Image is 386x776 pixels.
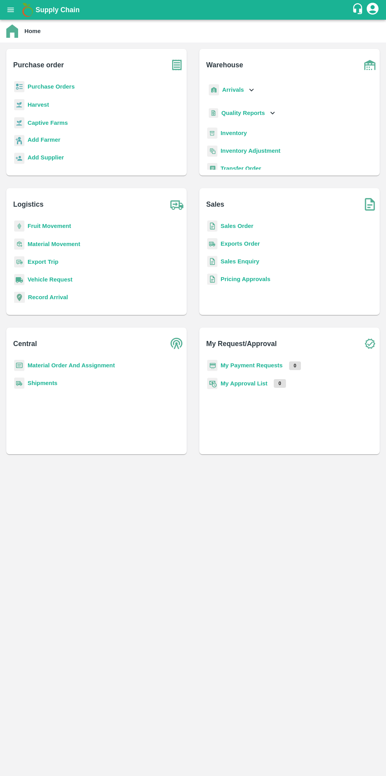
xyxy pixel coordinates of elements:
div: customer-support [352,3,366,17]
b: My Request/Approval [206,338,277,349]
img: recordArrival [14,292,25,303]
img: sales [207,256,217,267]
p: 0 [274,379,286,388]
b: Add Supplier [28,154,64,161]
a: Material Movement [28,241,80,247]
b: Central [13,338,37,349]
img: approval [207,378,217,389]
a: Inventory [221,130,247,136]
a: Vehicle Request [28,276,72,283]
a: Add Supplier [28,153,64,164]
img: qualityReport [209,108,218,118]
img: harvest [14,99,24,111]
b: Sales [206,199,225,210]
a: Pricing Approvals [221,276,270,282]
a: Material Order And Assignment [28,362,115,369]
a: Sales Order [221,223,253,229]
b: Logistics [13,199,44,210]
a: Record Arrival [28,294,68,300]
div: account of current user [366,2,380,18]
button: open drawer [2,1,20,19]
img: centralMaterial [14,360,24,371]
img: shipments [207,238,217,250]
img: sales [207,274,217,285]
img: central [167,334,187,354]
img: fruit [14,220,24,232]
a: Add Farmer [28,135,60,146]
b: Arrivals [222,87,244,93]
img: check [360,334,380,354]
img: farmer [14,135,24,146]
img: harvest [14,117,24,129]
b: Home [24,28,41,34]
b: Warehouse [206,59,243,70]
img: material [14,238,24,250]
a: Sales Enquiry [221,258,259,265]
img: warehouse [360,55,380,75]
a: Shipments [28,380,58,386]
b: Quality Reports [221,110,265,116]
img: supplier [14,153,24,164]
img: payment [207,360,217,371]
img: sales [207,220,217,232]
a: Export Trip [28,259,58,265]
img: whInventory [207,128,217,139]
a: Fruit Movement [28,223,71,229]
img: vehicle [14,274,24,285]
a: Exports Order [221,241,260,247]
img: shipments [14,378,24,389]
img: purchase [167,55,187,75]
p: 0 [289,361,301,370]
img: inventory [207,145,217,157]
img: whTransfer [207,163,217,174]
a: My Payment Requests [221,362,283,369]
img: soSales [360,194,380,214]
b: Add Farmer [28,137,60,143]
a: My Approval List [221,380,267,387]
a: Supply Chain [35,4,352,15]
a: Purchase Orders [28,83,75,90]
div: Arrivals [207,81,256,99]
a: Captive Farms [28,120,68,126]
img: reciept [14,81,24,93]
b: Supply Chain [35,6,80,14]
a: Inventory Adjustment [221,148,280,154]
a: Harvest [28,102,49,108]
img: home [6,24,18,38]
img: truck [167,194,187,214]
b: Purchase order [13,59,64,70]
img: logo [20,2,35,18]
a: Transfer Order [221,165,261,172]
img: delivery [14,256,24,268]
div: Quality Reports [207,105,277,121]
img: whArrival [209,84,219,96]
